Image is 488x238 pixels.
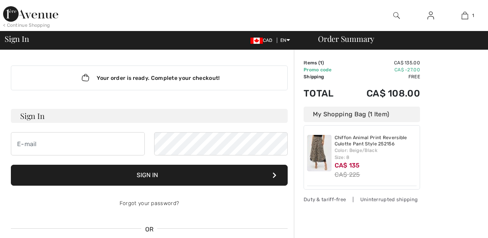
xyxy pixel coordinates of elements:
[307,135,332,171] img: Chiffon Animal Print Reversible Culotte Pant Style 252156
[462,11,468,20] img: My Bag
[421,11,440,21] a: Sign In
[304,59,346,66] td: Items ( )
[304,107,420,122] div: My Shopping Bag (1 Item)
[3,22,50,29] div: < Continue Shopping
[335,147,417,161] div: Color: Beige/Black Size: 8
[250,38,276,43] span: CAD
[280,38,290,43] span: EN
[346,73,420,80] td: Free
[304,196,420,203] div: Duty & tariff-free | Uninterrupted shipping
[448,11,481,20] a: 1
[120,200,179,207] a: Forgot your password?
[5,35,29,43] span: Sign In
[320,60,322,66] span: 1
[346,66,420,73] td: CA$ -27.00
[11,66,288,90] div: Your order is ready. Complete your checkout!
[304,66,346,73] td: Promo code
[472,12,474,19] span: 1
[304,73,346,80] td: Shipping
[250,38,263,44] img: Canadian Dollar
[309,35,483,43] div: Order Summary
[11,109,288,123] h3: Sign In
[335,162,360,169] span: CA$ 135
[335,171,360,178] s: CA$ 225
[346,80,420,107] td: CA$ 108.00
[141,225,158,234] span: OR
[346,59,420,66] td: CA$ 135.00
[11,132,145,155] input: E-mail
[304,80,346,107] td: Total
[335,135,417,147] a: Chiffon Animal Print Reversible Culotte Pant Style 252156
[3,6,58,22] img: 1ère Avenue
[11,165,288,186] button: Sign In
[393,11,400,20] img: search the website
[427,11,434,20] img: My Info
